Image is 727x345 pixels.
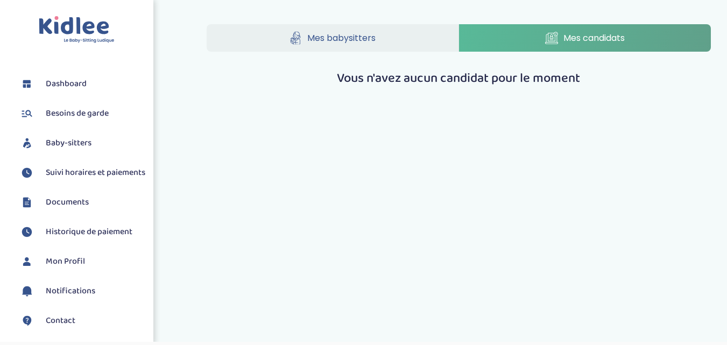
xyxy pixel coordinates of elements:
[19,283,35,299] img: notification.svg
[19,135,35,151] img: babysitters.svg
[19,283,145,299] a: Notifications
[46,166,145,179] span: Suivi horaires et paiements
[46,107,109,120] span: Besoins de garde
[19,105,35,122] img: besoin.svg
[19,76,35,92] img: dashboard.svg
[19,313,145,329] a: Contact
[19,224,35,240] img: suivihoraire.svg
[19,254,145,270] a: Mon Profil
[46,255,85,268] span: Mon Profil
[19,165,35,181] img: suivihoraire.svg
[459,24,711,52] a: Mes candidats
[46,285,95,298] span: Notifications
[19,105,145,122] a: Besoins de garde
[19,313,35,329] img: contact.svg
[19,194,145,210] a: Documents
[46,78,87,90] span: Dashboard
[46,137,91,150] span: Baby-sitters
[19,135,145,151] a: Baby-sitters
[307,31,376,45] span: Mes babysitters
[19,224,145,240] a: Historique de paiement
[563,31,625,45] span: Mes candidats
[19,194,35,210] img: documents.svg
[39,16,115,44] img: logo.svg
[19,76,145,92] a: Dashboard
[46,226,132,238] span: Historique de paiement
[46,196,89,209] span: Documents
[46,314,75,327] span: Contact
[207,69,711,88] p: Vous n'avez aucun candidat pour le moment
[207,24,458,52] a: Mes babysitters
[19,254,35,270] img: profil.svg
[19,165,145,181] a: Suivi horaires et paiements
